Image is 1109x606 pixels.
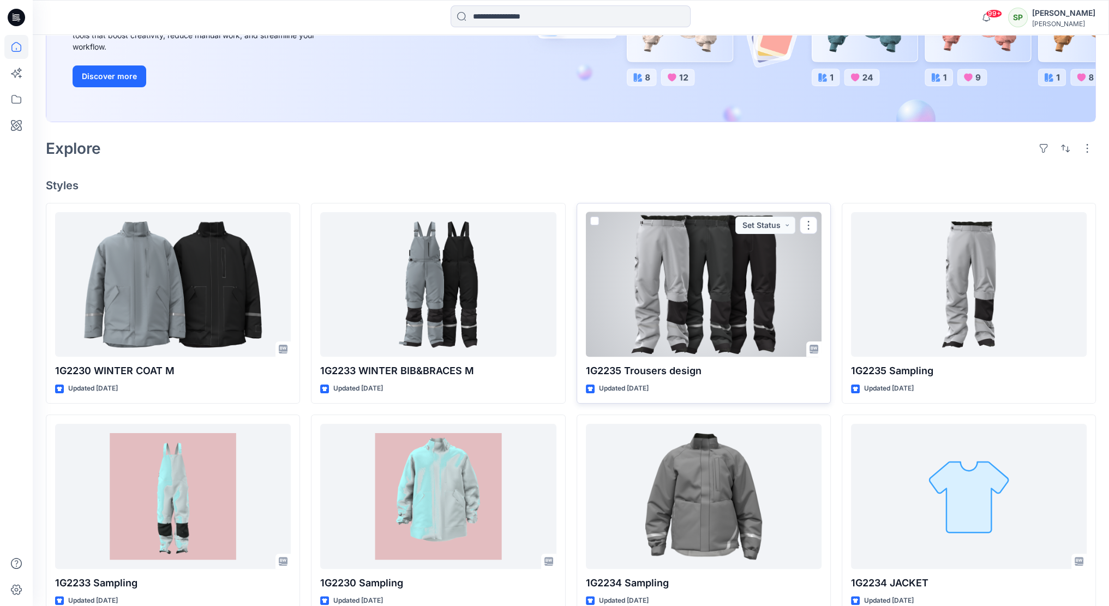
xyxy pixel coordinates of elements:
a: 1G2235 Trousers design [586,212,822,357]
div: [PERSON_NAME] [1032,20,1095,28]
h4: Styles [46,179,1096,192]
p: Updated [DATE] [599,383,649,394]
p: 1G2230 WINTER COAT M [55,363,291,379]
a: 1G2230 Sampling [320,424,556,569]
p: 1G2233 WINTER BIB&BRACES M [320,363,556,379]
button: Discover more [73,65,146,87]
div: SP [1008,8,1028,27]
p: Updated [DATE] [333,383,383,394]
a: 1G2234 JACKET [851,424,1087,569]
p: Updated [DATE] [864,383,914,394]
span: 99+ [986,9,1002,18]
p: 1G2234 JACKET [851,575,1087,591]
div: [PERSON_NAME] [1032,7,1095,20]
h2: Explore [46,140,101,157]
a: 1G2233 WINTER BIB&BRACES M [320,212,556,357]
p: 1G2235 Trousers design [586,363,822,379]
div: Explore ideas faster and recolor styles at scale with AI-powered tools that boost creativity, red... [73,18,318,52]
p: 1G2233 Sampling [55,575,291,591]
p: Updated [DATE] [68,383,118,394]
p: 1G2230 Sampling [320,575,556,591]
a: 1G2230 WINTER COAT M [55,212,291,357]
p: 1G2235 Sampling [851,363,1087,379]
a: Discover more [73,65,318,87]
p: 1G2234 Sampling [586,575,822,591]
a: 1G2235 Sampling [851,212,1087,357]
a: 1G2234 Sampling [586,424,822,569]
a: 1G2233 Sampling [55,424,291,569]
